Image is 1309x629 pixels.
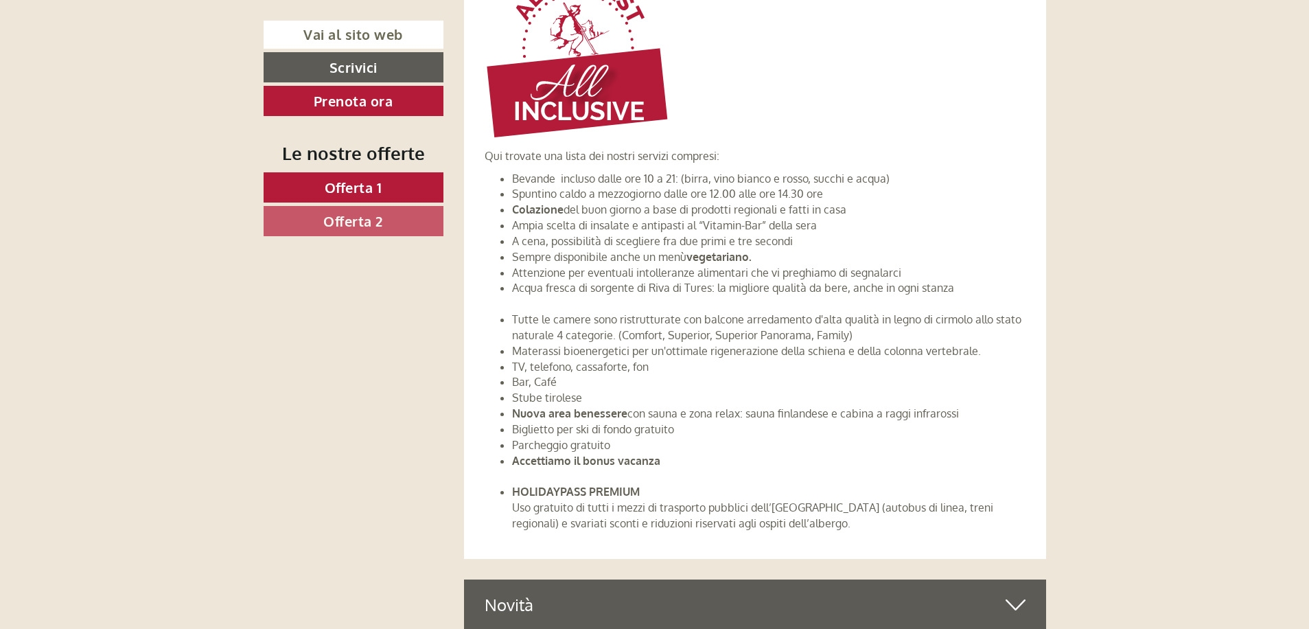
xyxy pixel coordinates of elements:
li: A cena, possibilità di scegliere fra due primi e tre secondi [512,233,1026,249]
li: Materassi bioenergetici per un'ottimale rigenerazione della schiena e della colonna vertebrale. [512,343,1026,359]
strong: Nuova area benessere [512,407,627,420]
li: Parcheggio gratuito [512,437,1026,453]
p: Uso gratuito di tutti i mezzi di trasporto pubblici dell’[GEOGRAPHIC_DATA] (autobus di linea, tre... [512,484,1026,531]
li: Attenzione per eventuali intolleranze alimentari che vi preghiamo di segnalarci [512,265,1026,281]
a: Scrivici [264,52,443,82]
li: con sauna e zona relax: sauna finlandese e cabina a raggi infrarossi [512,406,1026,422]
li: TV, telefono, cassaforte, fon [512,359,1026,375]
li: Sempre disponibile anche un menù [512,249,1026,265]
li: Tutte le camere sono ristrutturate con balcone arredamento d'alta qualità in legno di cirmolo all... [512,312,1026,343]
p: Qui trovate una lista dei nostri servizi compresi: [485,148,1026,164]
small: 18:34 [21,67,208,76]
li: Acqua fresca di sorgente di Riva di Tures: la migliore qualità da bere, anche in ogni stanza [512,280,1026,312]
li: Bar, Café [512,374,1026,390]
button: Invia [466,356,542,386]
strong: Colazione [512,203,564,216]
div: Le nostre offerte [264,140,443,165]
div: mercoledì [232,10,310,34]
a: Vai al sito web [264,21,443,49]
div: Berghotel Alpenrast [21,40,208,51]
strong: HOLIDAYPASS PREMIUM [512,485,640,499]
li: Bevande incluso dalle ore 10 a 21: (birra, vino bianco e rosso, succhi e acqua) [512,171,1026,187]
li: Biglietto per ski di fondo gratuito [512,422,1026,437]
strong: Accettiamo il bonus vacanza [512,454,660,468]
span: Offerta 1 [325,179,382,196]
a: Prenota ora [264,86,443,116]
strong: vegetariano. [686,250,752,264]
span: Offerta 2 [323,212,383,230]
li: Ampia scelta di insalate e antipasti al “Vitamin-Bar” della sera [512,218,1026,233]
li: del buon giorno a base di prodotti regionali e fatti in casa [512,202,1026,218]
div: Buon giorno, come possiamo aiutarla? [10,37,215,79]
li: Stube tirolese [512,390,1026,406]
li: Spuntino caldo a mezzogiorno dalle ore 12.00 alle ore 14.30 ore [512,186,1026,202]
